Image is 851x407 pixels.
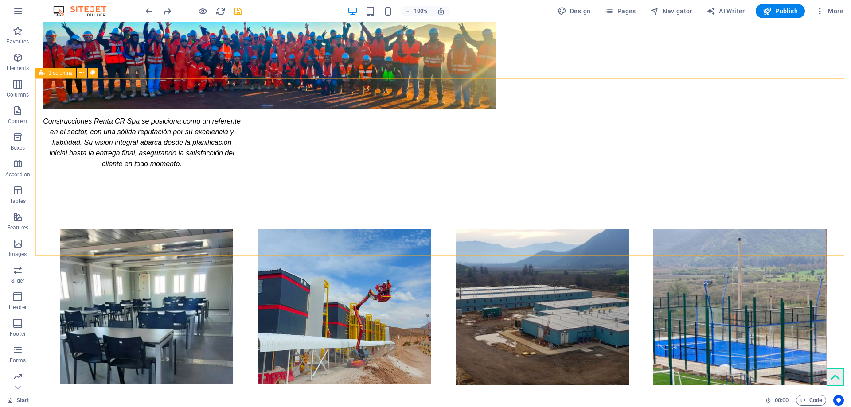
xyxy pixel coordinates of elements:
[558,7,591,16] span: Design
[10,330,26,337] p: Footer
[162,6,172,16] i: Redo: columns ((3, null, 1) -> (5, null, 1)) (Ctrl+Y, ⌘+Y)
[756,4,805,18] button: Publish
[554,4,594,18] div: Design (Ctrl+Alt+Y)
[144,6,155,16] button: undo
[765,395,789,406] h6: Session time
[800,395,822,406] span: Code
[9,251,27,258] p: Images
[215,6,226,16] button: reload
[9,304,27,311] p: Header
[605,7,636,16] span: Pages
[233,6,243,16] button: save
[650,7,692,16] span: Navigator
[833,395,844,406] button: Usercentrics
[162,6,172,16] button: redo
[7,395,29,406] a: Click to cancel selection. Double-click to open Pages
[796,395,826,406] button: Code
[48,70,73,76] span: 3 columns
[7,65,29,72] p: Elements
[437,7,445,15] i: On resize automatically adjust zoom level to fit chosen device.
[8,118,27,125] p: Content
[11,277,25,284] p: Slider
[144,6,155,16] i: Undo: Delete elements (Ctrl+Z)
[401,6,432,16] button: 100%
[812,4,847,18] button: More
[6,38,29,45] p: Favorites
[5,171,30,178] p: Accordion
[707,7,745,16] span: AI Writer
[647,4,696,18] button: Navigator
[197,6,208,16] button: Click here to leave preview mode and continue editing
[11,144,25,151] p: Boxes
[781,397,782,403] span: :
[10,198,26,205] p: Tables
[763,7,798,16] span: Publish
[554,4,594,18] button: Design
[10,357,26,364] p: Forms
[775,395,789,406] span: 00 00
[414,6,428,16] h6: 100%
[51,6,117,16] img: Editor Logo
[233,6,243,16] i: Save (Ctrl+S)
[816,7,843,16] span: More
[7,91,29,98] p: Columns
[601,4,639,18] button: Pages
[703,4,749,18] button: AI Writer
[7,224,28,231] p: Features
[215,6,226,16] i: Reload page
